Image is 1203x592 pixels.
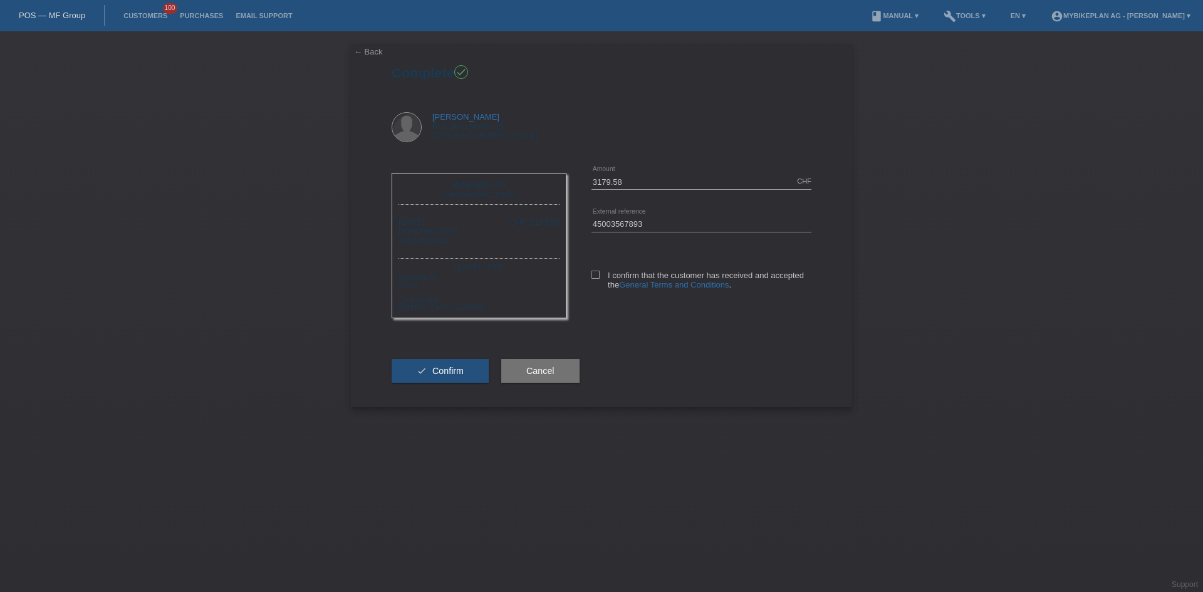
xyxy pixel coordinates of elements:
span: 100 [163,3,178,14]
i: check [456,66,467,78]
span: 45003567893 [398,236,449,246]
a: General Terms and Conditions [619,280,729,289]
a: bookManual ▾ [864,12,925,19]
span: Confirm [432,366,464,376]
a: account_circleMybikeplan AG - [PERSON_NAME] ▾ [1044,12,1197,19]
a: Customers [117,12,174,19]
a: buildTools ▾ [937,12,992,19]
button: Cancel [501,359,580,383]
div: Merchant-ID: 54204 Card-Number: [CREDIT_CARD_NUMBER] [398,273,560,311]
div: CHF 3'179.58 [509,217,560,227]
span: Cancel [526,366,555,376]
a: ← Back [354,47,383,56]
div: [DATE] POSP00028180 [398,217,457,246]
div: Rue de la Mèbre 15 1033 [GEOGRAPHIC_DATA] [432,112,538,140]
button: check Confirm [392,359,489,383]
a: POS — MF Group [19,11,85,20]
a: [PERSON_NAME] [432,112,499,122]
div: [DATE] 14:04 [398,258,560,273]
h1: Complete [392,65,811,81]
a: EN ▾ [1004,12,1032,19]
i: check [417,366,427,376]
label: I confirm that the customer has received and accepted the . [591,271,811,289]
a: Purchases [174,12,229,19]
i: build [944,10,956,23]
i: account_circle [1051,10,1063,23]
a: Support [1172,580,1198,589]
div: [GEOGRAPHIC_DATA] [402,189,556,198]
div: CHF [797,177,811,185]
i: book [870,10,883,23]
a: Email Support [229,12,298,19]
div: Mybikeplan AG [402,180,556,189]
